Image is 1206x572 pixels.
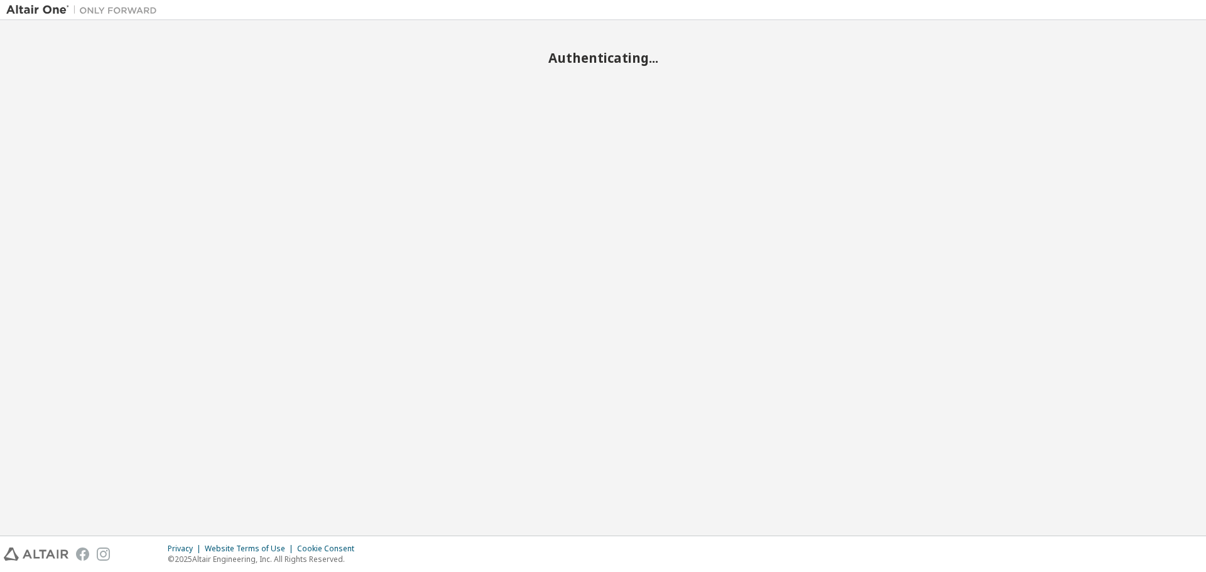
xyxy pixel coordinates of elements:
[168,544,205,554] div: Privacy
[205,544,297,554] div: Website Terms of Use
[97,548,110,561] img: instagram.svg
[4,548,68,561] img: altair_logo.svg
[76,548,89,561] img: facebook.svg
[6,4,163,16] img: Altair One
[297,544,362,554] div: Cookie Consent
[168,554,362,564] p: © 2025 Altair Engineering, Inc. All Rights Reserved.
[6,50,1200,66] h2: Authenticating...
